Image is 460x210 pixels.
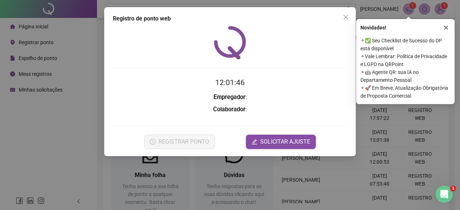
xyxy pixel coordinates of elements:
[213,94,245,101] strong: Empregador
[144,135,215,149] button: REGISTRAR PONTO
[360,37,450,52] span: ⚬ ✅ Seu Checklist de Sucesso do DP está disponível
[113,14,347,23] div: Registro de ponto web
[443,25,448,30] span: close
[340,11,351,23] button: Close
[360,84,450,100] span: ⚬ 🚀 Em Breve, Atualização Obrigatória de Proposta Comercial
[436,186,453,203] iframe: Intercom live chat
[260,137,310,146] span: SOLICITAR AJUSTE
[113,105,347,114] h3: :
[360,24,386,32] span: Novidades !
[360,68,450,84] span: ⚬ 🤖 Agente QR: sua IA no Departamento Pessoal
[215,78,245,87] time: 12:01:46
[360,52,450,68] span: ⚬ Vale Lembrar: Política de Privacidade e LGPD na QRPoint
[213,106,245,113] strong: Colaborador
[113,93,347,102] h3: :
[214,26,246,59] img: QRPoint
[246,135,316,149] button: editSOLICITAR AJUSTE
[343,14,349,20] span: close
[252,139,257,145] span: edit
[450,186,456,191] span: 1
